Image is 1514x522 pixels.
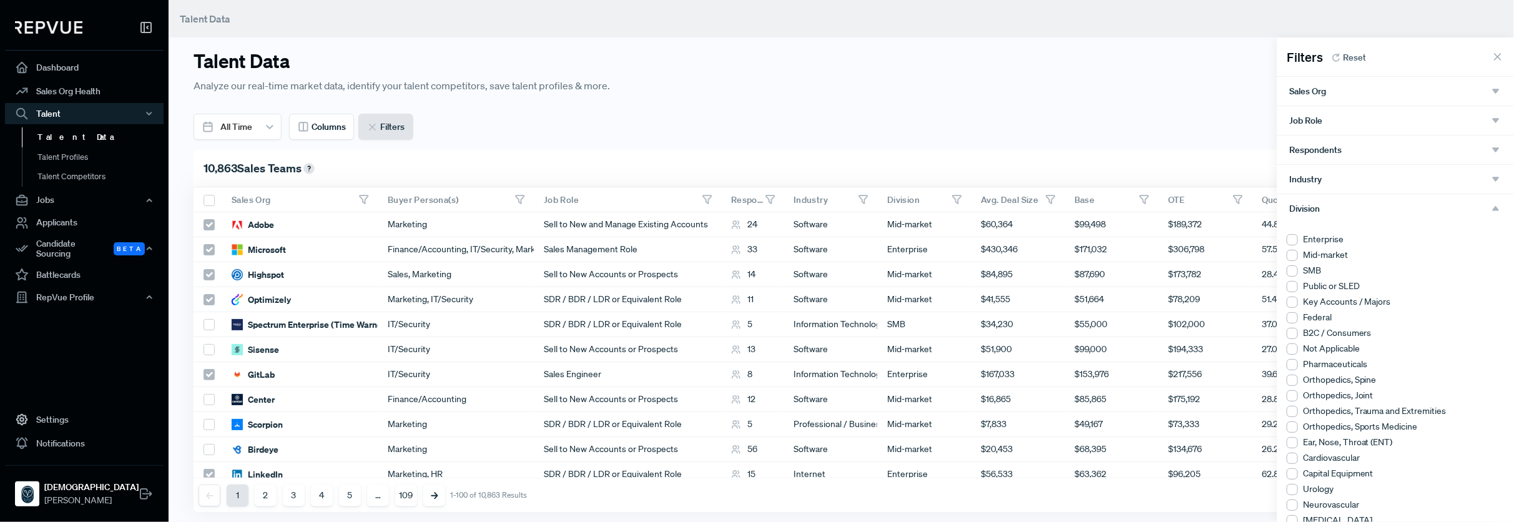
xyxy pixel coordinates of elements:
li: SMB [1287,264,1504,277]
li: Orthopedics, Spine [1287,373,1504,387]
li: Not Applicable [1287,342,1504,355]
button: Sales Org [1277,77,1514,106]
span: Filters [1287,47,1323,66]
span: Reset [1344,51,1367,64]
li: Ear, Nose, Throat (ENT) [1287,436,1504,449]
li: Federal [1287,311,1504,324]
span: Division [1289,204,1320,214]
li: B2C / Consumers [1287,327,1504,340]
span: Job Role [1289,116,1322,126]
li: Capital Equipment [1287,467,1504,480]
li: Public or SLED [1287,280,1504,293]
button: Industry [1277,165,1514,194]
li: Neurovascular [1287,498,1504,511]
button: Respondents [1277,135,1514,164]
li: Key Accounts / Majors [1287,295,1504,308]
span: Industry [1289,174,1322,184]
li: Cardiovascular [1287,451,1504,465]
button: Division [1277,194,1514,223]
li: Pharmaceuticals [1287,358,1504,371]
li: Urology [1287,483,1504,496]
li: Orthopedics, Trauma and Extremities [1287,405,1504,418]
span: Respondents [1289,145,1342,155]
li: Mid-market [1287,249,1504,262]
li: Orthopedics, Joint [1287,389,1504,402]
li: Orthopedics, Sports Medicine [1287,420,1504,433]
span: Sales Org [1289,86,1326,96]
button: Job Role [1277,106,1514,135]
li: Enterprise [1287,233,1504,246]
